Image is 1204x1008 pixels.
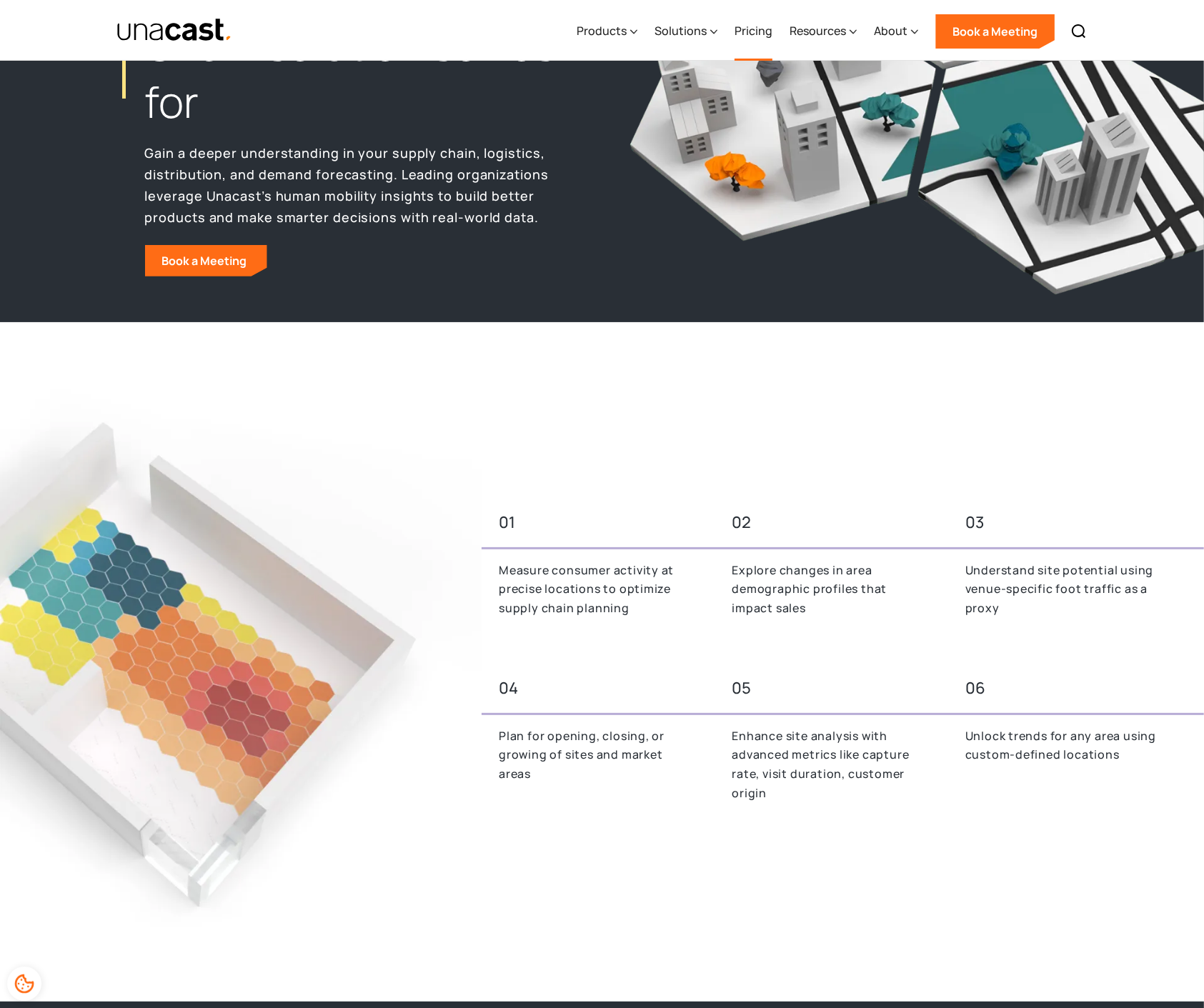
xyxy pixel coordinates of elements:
[145,245,267,276] a: Book a Meeting
[577,2,637,61] div: Products
[577,22,627,39] div: Products
[145,142,574,228] p: Gain a deeper understanding in your supply chain, logistics, distribution, and demand forecasting...
[965,727,1164,764] p: Unlock trends for any area using custom-defined locations
[116,18,233,43] img: Unacast text logo
[732,727,930,803] p: Enhance site analysis with advanced metrics like capture rate, visit duration, customer origin
[499,727,697,784] p: Plan for opening, closing, or growing of sites and market areas
[735,2,772,61] a: Pricing
[965,561,1164,618] p: Understand site potential using venue-specific foot traffic as a proxy
[790,22,846,39] div: Resources
[732,675,930,702] div: 05
[499,561,697,618] p: Measure consumer activity at precise locations to optimize supply chain planning
[965,509,1164,536] div: 03
[655,2,717,61] div: Solutions
[965,675,1164,702] div: 06
[732,561,930,618] p: Explore changes in area demographic profiles that impact sales
[935,14,1055,49] a: Book a Meeting
[732,509,930,536] div: 02
[1070,23,1088,40] img: Search icon
[116,18,233,43] a: home
[7,967,41,1001] div: Cookie Preferences
[655,22,707,39] div: Solutions
[874,22,907,39] div: About
[499,675,697,702] div: 04
[790,2,857,61] div: Resources
[499,509,697,536] div: 01
[874,2,918,61] div: About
